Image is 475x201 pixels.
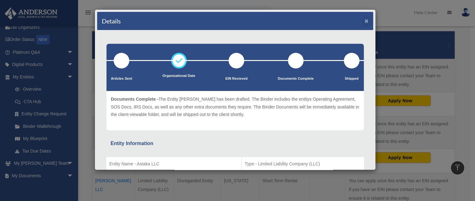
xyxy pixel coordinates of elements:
h4: Details [102,17,121,25]
button: × [364,18,369,24]
p: The Entity [PERSON_NAME] has been drafted. The Binder includes the entitys Operating Agreement, S... [111,95,359,118]
p: Documents Complete [278,76,314,82]
p: Entity Name - Astaka LLC [109,160,238,168]
p: Organizational Date [162,73,195,79]
p: Shipped [344,76,359,82]
span: Documents Complete - [111,97,158,102]
p: Articles Sent [111,76,132,82]
div: Entity Information [111,139,360,148]
p: Type - Limited Liability Company (LLC) [245,160,361,168]
p: EIN Recieved [225,76,248,82]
